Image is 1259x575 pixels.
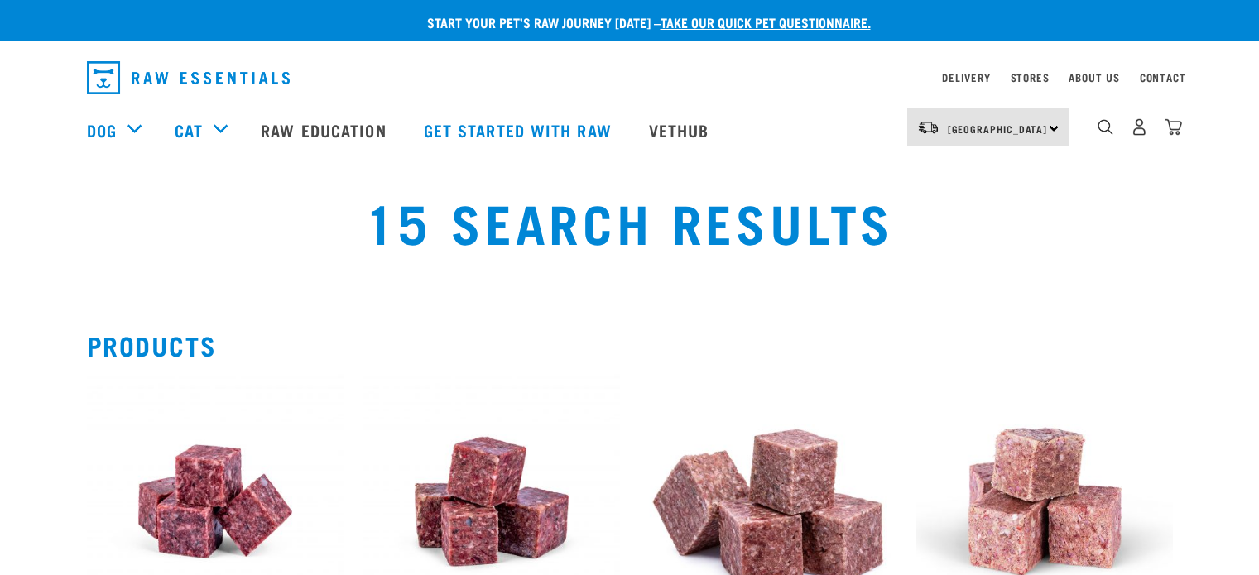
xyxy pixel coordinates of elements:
[1098,119,1113,135] img: home-icon-1@2x.png
[948,126,1048,132] span: [GEOGRAPHIC_DATA]
[1011,74,1050,80] a: Stores
[407,97,632,163] a: Get started with Raw
[1069,74,1119,80] a: About Us
[74,55,1186,101] nav: dropdown navigation
[1140,74,1186,80] a: Contact
[1165,118,1182,136] img: home-icon@2x.png
[917,120,939,135] img: van-moving.png
[87,117,117,142] a: Dog
[632,97,730,163] a: Vethub
[244,97,406,163] a: Raw Education
[942,74,990,80] a: Delivery
[240,191,1020,251] h1: 15 Search Results
[87,330,1173,360] h2: Products
[175,117,203,142] a: Cat
[661,18,871,26] a: take our quick pet questionnaire.
[1131,118,1148,136] img: user.png
[87,61,290,94] img: Raw Essentials Logo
